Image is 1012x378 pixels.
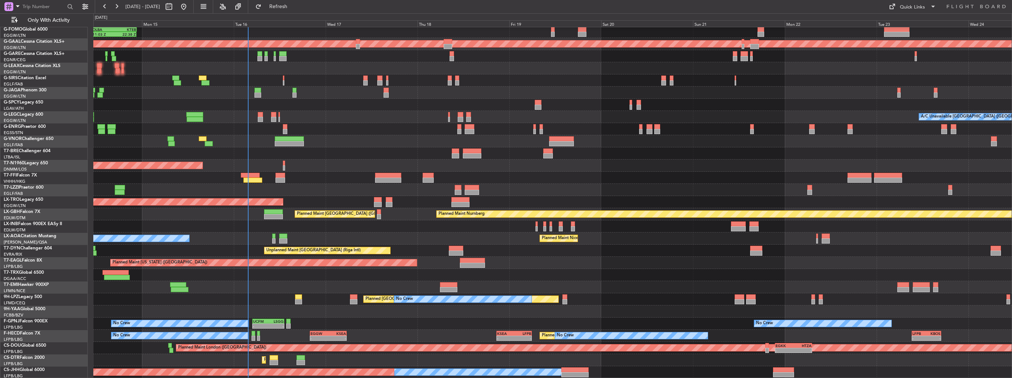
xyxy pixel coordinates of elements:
[900,4,925,11] div: Quick Links
[542,233,624,244] div: Planned Maint Nice ([GEOGRAPHIC_DATA])
[4,161,48,165] a: T7-N1960Legacy 650
[4,343,21,348] span: CS-DOU
[497,331,514,336] div: KSEA
[439,209,485,220] div: Planned Maint Nurnberg
[4,185,19,190] span: T7-LZZI
[114,27,136,32] div: KTEB
[4,39,65,44] a: G-GAALCessna Citation XLS+
[268,319,284,323] div: LSGG
[4,64,20,68] span: G-LEAX
[4,52,65,56] a: G-GARECessna Citation XLS+
[4,76,46,80] a: G-SIRSCitation Excel
[4,197,43,202] a: LX-TROLegacy 650
[4,276,26,281] a: DGAA/ACC
[417,20,509,27] div: Thu 18
[4,100,20,105] span: G-SPCY
[4,331,40,336] a: F-HECDFalcon 7X
[776,348,793,353] div: -
[311,331,328,336] div: EGGW
[93,32,114,36] div: 11:03 Z
[4,252,22,257] a: EVRA/RIX
[234,20,326,27] div: Tue 16
[4,185,44,190] a: T7-LZZIPraetor 600
[4,27,22,32] span: G-FOMO
[4,246,52,251] a: T7-DYNChallenger 604
[142,20,234,27] div: Mon 15
[514,331,531,336] div: LFPB
[4,27,48,32] a: G-FOMOGlobal 6000
[4,39,21,44] span: G-GAAL
[4,215,25,221] a: EDLW/DTM
[266,245,361,256] div: Unplanned Maint [GEOGRAPHIC_DATA] (Riga Intl)
[4,125,46,129] a: G-ENRGPraetor 600
[4,222,18,226] span: LX-INB
[4,52,21,56] span: G-GARE
[253,324,268,328] div: -
[4,112,43,117] a: G-LEGCLegacy 600
[4,88,46,92] a: G-JAGAPhenom 300
[311,336,328,340] div: -
[4,234,56,238] a: LX-AOACitation Mustang
[50,20,142,27] div: Sun 14
[4,112,20,117] span: G-LEGC
[4,246,20,251] span: T7-DYN
[4,337,23,342] a: LFPB/LBG
[263,4,294,9] span: Refresh
[8,14,80,26] button: Only With Activity
[4,368,20,372] span: CS-JHH
[912,331,926,336] div: LFPB
[19,18,78,23] span: Only With Activity
[4,94,26,99] a: EGGW/LTN
[4,210,20,214] span: LX-GBH
[95,15,107,21] div: [DATE]
[365,294,470,305] div: Planned [GEOGRAPHIC_DATA] ([GEOGRAPHIC_DATA])
[557,330,574,341] div: No Crew
[4,349,23,354] a: LFPB/LBG
[4,203,26,209] a: EGGW/LTN
[793,348,811,353] div: -
[4,295,18,299] span: 9H-LPZ
[4,222,62,226] a: LX-INBFalcon 900EX EASy II
[4,125,21,129] span: G-ENRG
[793,343,811,348] div: HTZA
[4,307,20,311] span: 9H-YAA
[4,258,22,263] span: T7-EAGL
[912,336,926,340] div: -
[114,32,136,36] div: 22:38 Z
[113,330,130,341] div: No Crew
[4,319,20,323] span: F-GPNJ
[4,154,20,160] a: LTBA/ISL
[4,173,17,178] span: T7-FFI
[926,331,940,336] div: KBOS
[4,149,19,153] span: T7-BRE
[22,1,65,12] input: Trip Number
[601,20,693,27] div: Sat 20
[396,294,413,305] div: No Crew
[4,325,23,330] a: LFPB/LBG
[4,227,25,233] a: EDLW/DTM
[4,167,27,172] a: DNMM/LOS
[693,20,785,27] div: Sun 21
[4,106,24,111] a: LGAV/ATH
[4,197,20,202] span: LX-TRO
[4,319,48,323] a: F-GPNJFalcon 900EX
[113,318,130,329] div: No Crew
[4,64,60,68] a: G-LEAXCessna Citation XLS
[4,130,23,136] a: EGSS/STN
[125,3,160,10] span: [DATE] - [DATE]
[756,318,773,329] div: No Crew
[4,161,24,165] span: T7-N1960
[297,209,413,220] div: Planned Maint [GEOGRAPHIC_DATA] ([GEOGRAPHIC_DATA])
[4,179,25,184] a: VHHH/HKG
[4,191,23,196] a: EGLF/FAB
[328,336,346,340] div: -
[509,20,601,27] div: Fri 19
[4,356,20,360] span: CS-DTR
[4,234,21,238] span: LX-AOA
[264,354,302,365] div: Planned Maint Sofia
[4,76,18,80] span: G-SIRS
[4,288,25,294] a: LFMN/NCE
[4,361,23,367] a: LFPB/LBG
[4,118,26,123] a: EGGW/LTN
[4,356,45,360] a: CS-DTRFalcon 2000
